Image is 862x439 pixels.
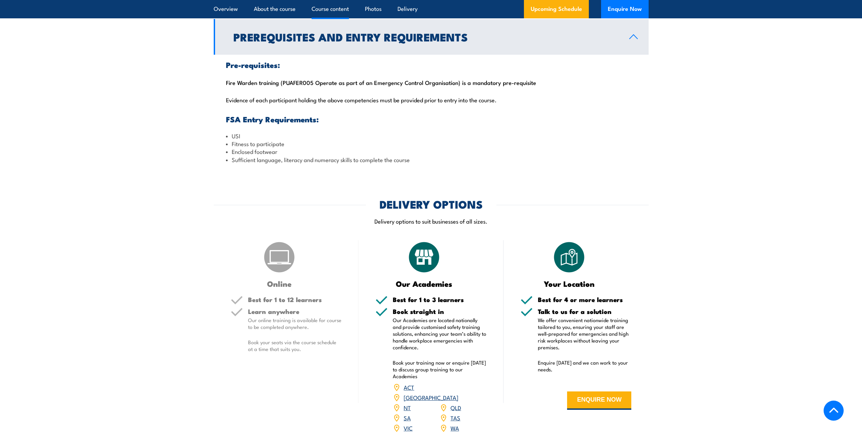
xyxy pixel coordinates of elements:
p: Book your training now or enquire [DATE] to discuss group training to our Academies [393,359,487,380]
h5: Learn anywhere [248,308,342,315]
a: Prerequisites and Entry Requirements [214,19,649,55]
li: Enclosed footwear [226,147,636,155]
a: NT [404,403,411,411]
li: USI [226,132,636,140]
p: We offer convenient nationwide training tailored to you, ensuring your staff are well-prepared fo... [538,317,632,351]
button: ENQUIRE NOW [567,391,631,410]
a: VIC [404,424,412,432]
h5: Best for 4 or more learners [538,296,632,303]
h5: Best for 1 to 12 learners [248,296,342,303]
p: Book your seats via the course schedule at a time that suits you. [248,339,342,352]
h2: DELIVERY OPTIONS [380,199,483,209]
p: Our online training is available for course to be completed anywhere. [248,317,342,330]
h5: Best for 1 to 3 learners [393,296,487,303]
li: Sufficient language, literacy and numeracy skills to complete the course [226,156,636,163]
p: Delivery options to suit businesses of all sizes. [214,217,649,225]
a: SA [404,414,411,422]
a: QLD [451,403,461,411]
div: Fire Warden training (PUAFER005 Operate as part of an Emergency Control Organisation) is a mandat... [214,55,649,170]
h5: Book straight in [393,308,487,315]
li: Fitness to participate [226,140,636,147]
h3: Online [231,280,328,287]
h2: Prerequisites and Entry Requirements [233,32,618,41]
p: Evidence of each participant holding the above competencies must be provided prior to entry into ... [226,96,636,103]
h3: Pre-requisites: [226,61,636,69]
a: [GEOGRAPHIC_DATA] [404,393,458,401]
h3: FSA Entry Requirements: [226,115,636,123]
a: ACT [404,383,414,391]
p: Our Academies are located nationally and provide customised safety training solutions, enhancing ... [393,317,487,351]
p: Enquire [DATE] and we can work to your needs. [538,359,632,373]
h3: Your Location [521,280,618,287]
a: WA [451,424,459,432]
h3: Our Academies [375,280,473,287]
a: TAS [451,414,460,422]
h5: Talk to us for a solution [538,308,632,315]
